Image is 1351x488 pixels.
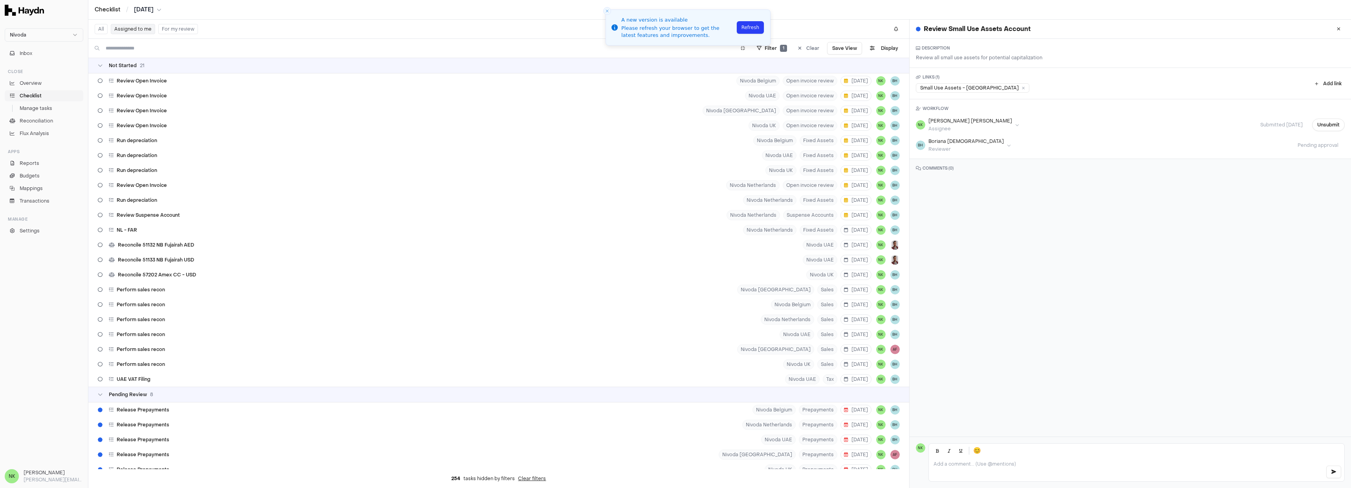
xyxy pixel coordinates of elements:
[603,7,611,15] button: Close toast
[800,195,837,205] span: Fixed Assets
[803,240,837,250] span: Nivoda UAE
[844,302,868,308] span: [DATE]
[20,227,40,234] span: Settings
[890,315,900,324] button: BH
[117,197,157,203] span: Run depreciation
[844,407,868,413] span: [DATE]
[5,128,83,139] a: Flux Analysis
[876,240,886,250] button: NK
[876,255,886,265] button: NK
[158,24,198,34] button: For my review
[840,76,871,86] button: [DATE]
[876,121,886,130] button: NK
[928,138,1004,144] div: Boriana [DEMOGRAPHIC_DATA]
[840,135,871,146] button: [DATE]
[140,62,145,69] span: 21
[840,300,871,310] button: [DATE]
[20,92,42,99] span: Checklist
[890,210,900,220] button: BH
[117,167,157,174] span: Run depreciation
[844,122,868,129] span: [DATE]
[890,420,900,430] button: BH
[117,122,167,129] span: Review Open Invoice
[117,331,165,338] span: Perform sales recon
[780,45,787,52] span: 1
[840,420,871,430] button: [DATE]
[5,65,83,78] div: Close
[117,227,137,233] span: NL - FAR
[876,405,886,415] span: NK
[876,196,886,205] span: NK
[890,91,900,101] span: BH
[916,45,1042,51] h3: DESCRIPTION
[890,450,900,459] span: AF
[840,121,871,131] button: [DATE]
[876,345,886,354] button: NK
[844,78,868,84] span: [DATE]
[890,106,900,115] button: BH
[890,121,900,130] button: BH
[749,121,780,131] span: Nivoda UK
[916,120,925,130] span: NK
[890,151,900,160] button: BH
[817,285,837,295] span: Sales
[621,25,734,39] div: Please refresh your browser to get the latest features and improvements.
[117,422,169,428] span: Release Prepayments
[817,344,837,355] span: Sales
[736,76,780,86] span: Nivoda Belgium
[840,150,871,161] button: [DATE]
[876,210,886,220] button: NK
[844,287,868,293] span: [DATE]
[876,360,886,369] button: NK
[118,272,196,278] span: Reconcile 57202 Amex CC - USD
[928,126,1012,132] div: Assignee
[840,165,871,175] button: [DATE]
[890,181,900,190] span: BH
[785,374,820,384] span: Nivoda UAE
[890,465,900,474] button: BH
[124,5,130,13] span: /
[972,445,983,456] button: 😊
[840,344,871,355] button: [DATE]
[20,80,42,87] span: Overview
[876,225,886,235] button: NK
[916,83,1029,93] a: Small Use Assets - [GEOGRAPHIC_DATA]
[890,225,900,235] span: BH
[916,54,1042,61] p: Review all small use assets for potential capitalization
[780,329,814,340] span: Nivoda UAE
[928,118,1012,124] div: [PERSON_NAME] [PERSON_NAME]
[890,255,900,265] button: JP Smit
[916,138,1011,152] button: BHBoriana [DEMOGRAPHIC_DATA]Reviewer
[783,106,837,116] span: Open invoice review
[876,151,886,160] button: NK
[783,180,837,190] span: Open invoice review
[20,105,52,112] span: Manage tasks
[5,90,83,101] a: Checklist
[799,420,837,430] span: Prepayments
[117,361,165,367] span: Perform sales recon
[111,24,155,34] button: Assigned to me
[890,300,900,309] span: BH
[5,196,83,207] a: Transactions
[840,270,871,280] button: [DATE]
[844,152,868,159] span: [DATE]
[890,285,900,294] span: BH
[876,435,886,444] button: NK
[117,407,169,413] span: Release Prepayments
[876,315,886,324] button: NK
[827,42,862,55] button: Save View
[765,165,796,175] span: Nivoda UK
[944,445,955,456] button: Italic (Ctrl+I)
[817,359,837,369] span: Sales
[890,196,900,205] span: BH
[134,6,161,14] button: [DATE]
[876,91,886,101] span: NK
[783,121,837,131] span: Open invoice review
[783,91,837,101] span: Open invoice review
[150,391,153,398] span: 8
